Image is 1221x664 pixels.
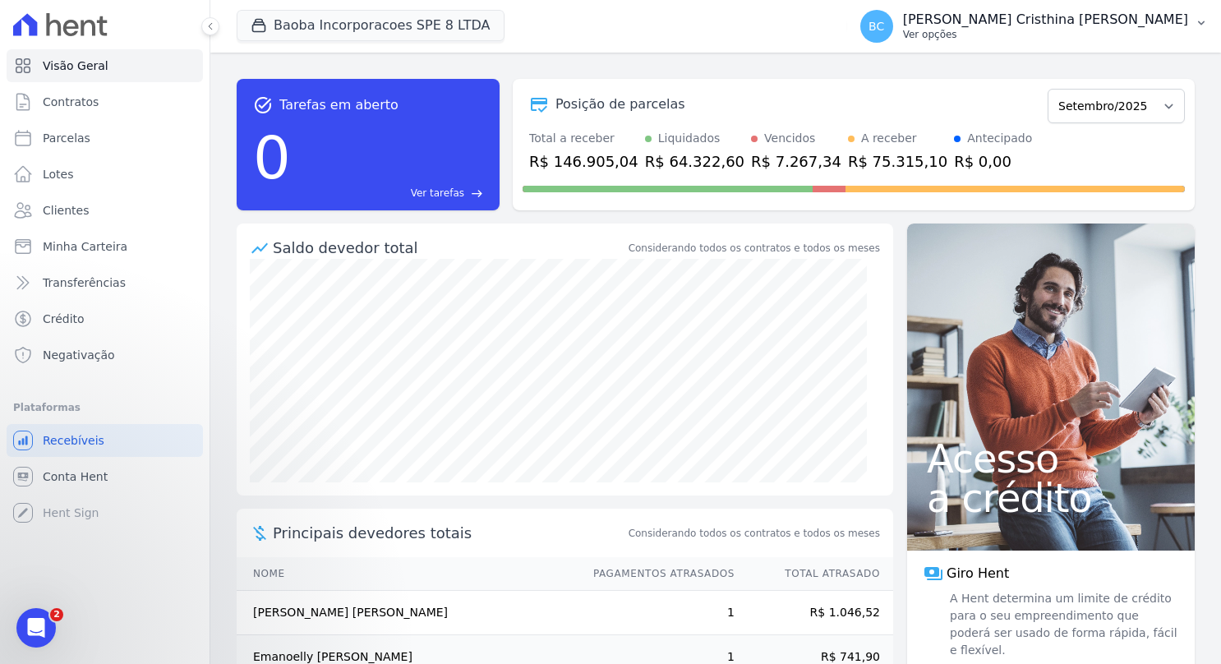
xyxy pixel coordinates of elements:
[529,150,638,173] div: R$ 146.905,04
[7,460,203,493] a: Conta Hent
[279,95,399,115] span: Tarefas em aberto
[253,115,291,201] div: 0
[237,557,578,591] th: Nome
[903,28,1188,41] p: Ver opções
[43,274,126,291] span: Transferências
[954,150,1032,173] div: R$ 0,00
[947,564,1009,583] span: Giro Hent
[253,95,273,115] span: task_alt
[578,591,735,635] td: 1
[658,130,721,147] div: Liquidados
[43,347,115,363] span: Negativação
[927,478,1175,518] span: a crédito
[847,3,1221,49] button: BC [PERSON_NAME] Cristhina [PERSON_NAME] Ver opções
[967,130,1032,147] div: Antecipado
[43,432,104,449] span: Recebíveis
[16,608,56,648] iframe: Intercom live chat
[237,591,578,635] td: [PERSON_NAME] [PERSON_NAME]
[629,526,880,541] span: Considerando todos os contratos e todos os meses
[273,522,625,544] span: Principais devedores totais
[578,557,735,591] th: Pagamentos Atrasados
[735,591,893,635] td: R$ 1.046,52
[7,424,203,457] a: Recebíveis
[869,21,884,32] span: BC
[903,12,1188,28] p: [PERSON_NAME] Cristhina [PERSON_NAME]
[7,230,203,263] a: Minha Carteira
[43,238,127,255] span: Minha Carteira
[43,130,90,146] span: Parcelas
[43,94,99,110] span: Contratos
[7,339,203,371] a: Negativação
[848,150,947,173] div: R$ 75.315,10
[735,557,893,591] th: Total Atrasado
[7,266,203,299] a: Transferências
[7,158,203,191] a: Lotes
[411,186,464,201] span: Ver tarefas
[529,130,638,147] div: Total a receber
[237,10,505,41] button: Baoba Incorporacoes SPE 8 LTDA
[43,202,89,219] span: Clientes
[471,187,483,200] span: east
[13,398,196,417] div: Plataformas
[43,311,85,327] span: Crédito
[764,130,815,147] div: Vencidos
[297,186,483,201] a: Ver tarefas east
[50,608,63,621] span: 2
[927,439,1175,478] span: Acesso
[43,58,108,74] span: Visão Geral
[7,302,203,335] a: Crédito
[7,49,203,82] a: Visão Geral
[43,166,74,182] span: Lotes
[7,122,203,154] a: Parcelas
[7,85,203,118] a: Contratos
[273,237,625,259] div: Saldo devedor total
[947,590,1178,659] span: A Hent determina um limite de crédito para o seu empreendimento que poderá ser usado de forma ráp...
[7,194,203,227] a: Clientes
[555,95,685,114] div: Posição de parcelas
[629,241,880,256] div: Considerando todos os contratos e todos os meses
[751,150,841,173] div: R$ 7.267,34
[861,130,917,147] div: A receber
[43,468,108,485] span: Conta Hent
[645,150,744,173] div: R$ 64.322,60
